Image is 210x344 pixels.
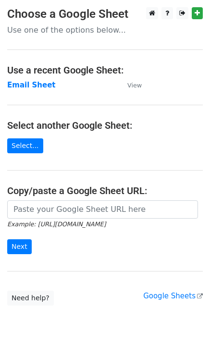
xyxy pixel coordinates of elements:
input: Paste your Google Sheet URL here [7,200,198,219]
small: Example: [URL][DOMAIN_NAME] [7,221,106,228]
small: View [127,82,142,89]
a: View [118,81,142,89]
a: Email Sheet [7,81,56,89]
input: Next [7,239,32,254]
h4: Select another Google Sheet: [7,120,203,131]
h4: Copy/paste a Google Sheet URL: [7,185,203,197]
a: Select... [7,138,43,153]
a: Google Sheets [143,292,203,300]
p: Use one of the options below... [7,25,203,35]
h3: Choose a Google Sheet [7,7,203,21]
h4: Use a recent Google Sheet: [7,64,203,76]
a: Need help? [7,291,54,306]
